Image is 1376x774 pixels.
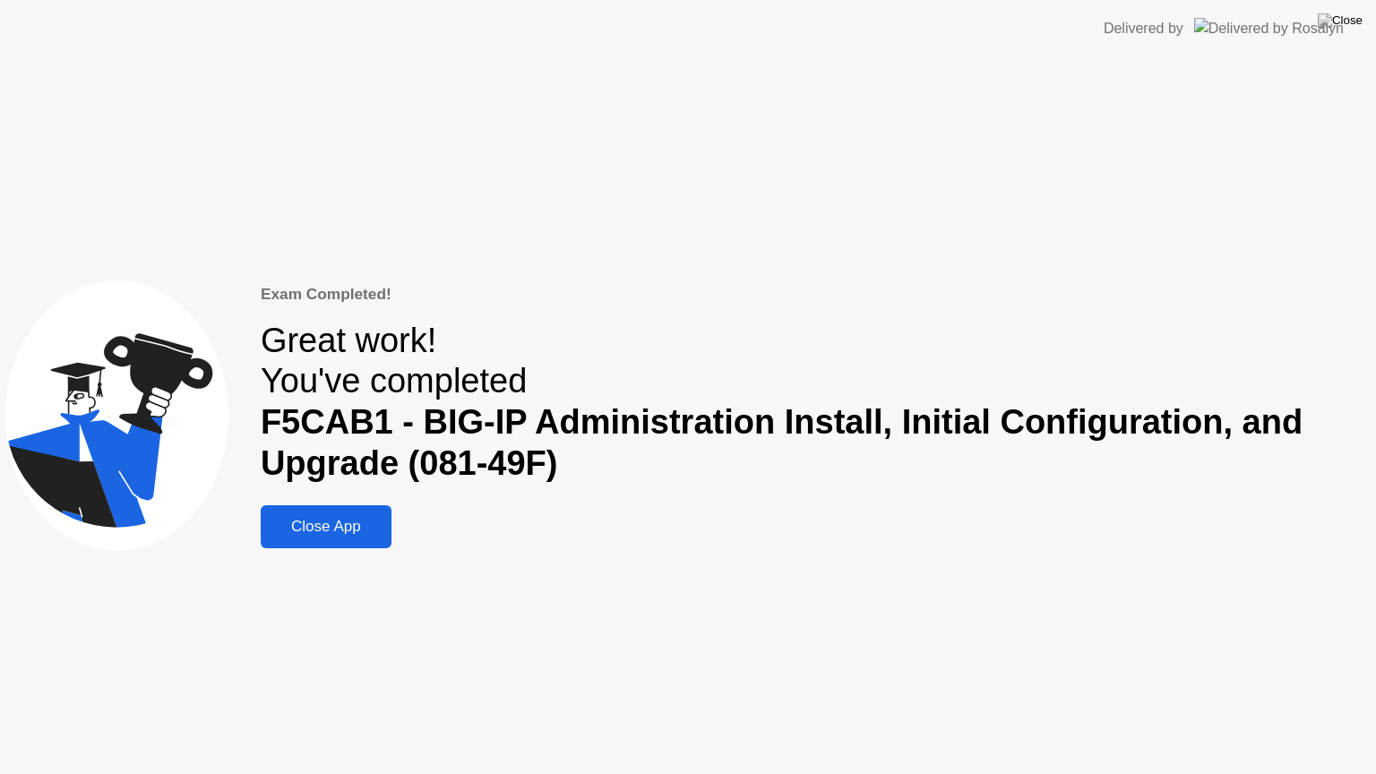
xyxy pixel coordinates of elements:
[261,321,1371,485] div: Great work! You've completed
[261,283,1371,306] div: Exam Completed!
[1194,18,1344,39] img: Delivered by Rosalyn
[1318,13,1363,28] img: Close
[261,403,1303,482] b: F5CAB1 - BIG-IP Administration Install, Initial Configuration, and Upgrade (081-49F)
[266,518,386,536] div: Close App
[1104,18,1183,39] div: Delivered by
[261,505,391,548] button: Close App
